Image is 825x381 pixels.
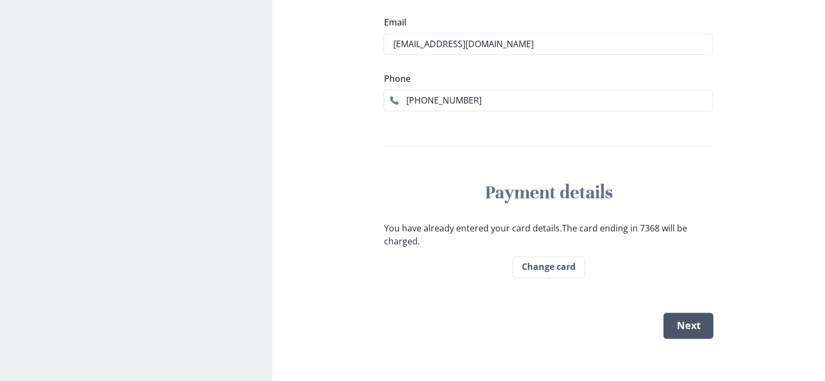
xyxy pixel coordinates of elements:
[383,72,707,85] label: Phone
[383,181,713,204] h2: Payment details
[513,256,585,278] button: Change card
[663,313,713,339] button: Next
[383,222,713,248] p: You have already entered your card details. The card ending in 7368 will be charged.
[383,16,707,29] label: Email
